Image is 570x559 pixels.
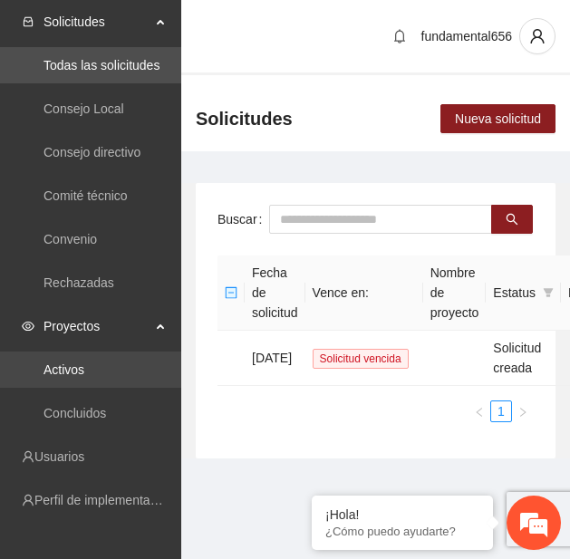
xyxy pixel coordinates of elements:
[440,104,556,133] button: Nueva solicitud
[34,493,176,507] a: Perfil de implementadora
[43,101,124,116] a: Consejo Local
[490,400,512,422] li: 1
[486,331,561,386] td: Solicitud creada
[22,15,34,28] span: inbox
[506,213,518,227] span: search
[539,279,557,306] span: filter
[421,29,512,43] span: fundamental656
[512,400,534,422] li: Next Page
[34,449,84,464] a: Usuarios
[520,28,555,44] span: user
[196,104,293,133] span: Solicitudes
[455,109,541,129] span: Nueva solicitud
[305,255,423,331] th: Vence en:
[43,275,114,290] a: Rechazadas
[325,507,479,522] div: ¡Hola!
[469,400,490,422] li: Previous Page
[325,525,479,538] p: ¿Cómo puedo ayudarte?
[313,349,409,369] span: Solicitud vencida
[43,406,106,420] a: Concluidos
[43,362,84,377] a: Activos
[225,286,237,299] span: minus-square
[245,255,305,331] th: Fecha de solicitud
[385,22,414,51] button: bell
[245,331,305,386] td: [DATE]
[217,205,269,234] label: Buscar
[517,407,528,418] span: right
[43,188,128,203] a: Comité técnico
[22,320,34,333] span: eye
[512,400,534,422] button: right
[519,18,556,54] button: user
[43,4,150,40] span: Solicitudes
[43,308,150,344] span: Proyectos
[43,58,159,72] a: Todas las solicitudes
[491,205,533,234] button: search
[491,401,511,421] a: 1
[43,145,140,159] a: Consejo directivo
[43,232,97,246] a: Convenio
[386,29,413,43] span: bell
[474,407,485,418] span: left
[543,287,554,298] span: filter
[423,255,487,331] th: Nombre de proyecto
[493,283,536,303] span: Estatus
[469,400,490,422] button: left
